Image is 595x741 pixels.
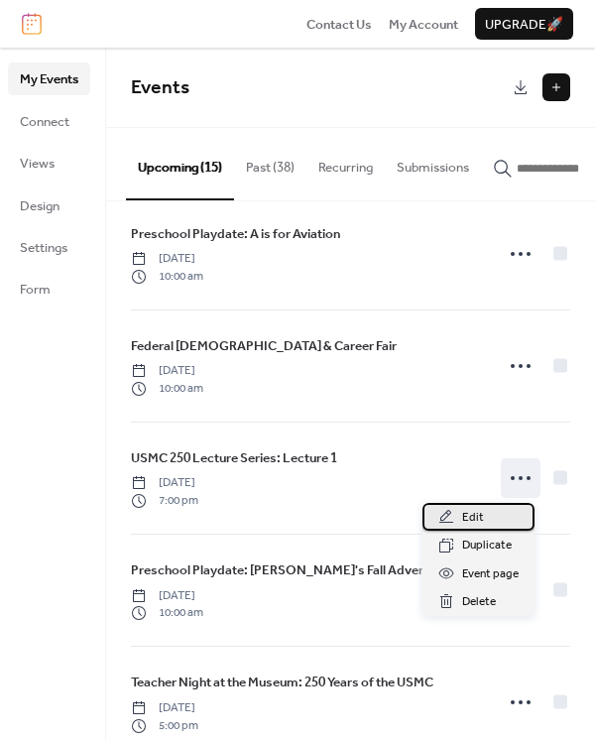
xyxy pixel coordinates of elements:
span: My Events [20,69,78,89]
span: Views [20,154,55,174]
span: Duplicate [462,536,512,556]
span: Delete [462,592,496,612]
span: USMC 250 Lecture Series: Lecture 1 [131,448,337,468]
button: Past (38) [234,128,306,197]
span: 7:00 pm [131,492,198,510]
a: Form [8,273,90,305]
span: Form [20,280,51,300]
span: 5:00 pm [131,717,198,735]
span: [DATE] [131,474,198,492]
a: My Account [389,14,458,34]
span: Upgrade 🚀 [485,15,563,35]
span: 10:00 am [131,604,203,622]
button: Recurring [306,128,385,197]
span: [DATE] [131,587,203,605]
span: Preschool Playdate: A is for Aviation [131,224,340,244]
span: [DATE] [131,362,203,380]
span: Settings [20,238,67,258]
span: Federal [DEMOGRAPHIC_DATA] & Career Fair [131,336,397,356]
img: logo [22,13,42,35]
span: Edit [462,508,484,528]
button: Upcoming (15) [126,128,234,199]
a: Views [8,147,90,179]
span: My Account [389,15,458,35]
button: Submissions [385,128,481,197]
a: Design [8,189,90,221]
a: Connect [8,105,90,137]
span: Design [20,196,59,216]
a: Settings [8,231,90,263]
span: [DATE] [131,250,203,268]
span: Preschool Playdate: [PERSON_NAME]'s Fall Adventure [131,560,449,580]
span: 10:00 am [131,380,203,398]
button: Upgrade🚀 [475,8,573,40]
a: Preschool Playdate: A is for Aviation [131,223,340,245]
a: Federal [DEMOGRAPHIC_DATA] & Career Fair [131,335,397,357]
a: My Events [8,62,90,94]
a: Preschool Playdate: [PERSON_NAME]'s Fall Adventure [131,559,449,581]
span: Teacher Night at the Museum: 250 Years of the USMC [131,673,433,692]
a: USMC 250 Lecture Series: Lecture 1 [131,447,337,469]
span: [DATE] [131,699,198,717]
span: Connect [20,112,69,132]
span: Event page [462,564,519,584]
span: Contact Us [306,15,372,35]
span: Events [131,69,189,106]
span: 10:00 am [131,268,203,286]
a: Teacher Night at the Museum: 250 Years of the USMC [131,672,433,693]
a: Contact Us [306,14,372,34]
